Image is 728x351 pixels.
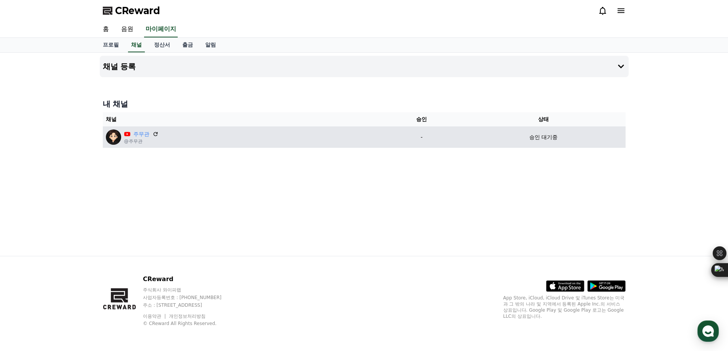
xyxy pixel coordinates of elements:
[124,138,159,144] p: @주무관
[50,242,99,261] a: 대화
[103,62,136,71] h4: 채널 등록
[462,112,626,126] th: 상태
[118,254,127,260] span: 설정
[97,38,125,52] a: 프로필
[70,254,79,260] span: 대화
[529,133,558,141] p: 승인 대기중
[115,5,160,17] span: CReward
[143,314,167,319] a: 이용약관
[143,275,236,284] p: CReward
[2,242,50,261] a: 홈
[99,242,147,261] a: 설정
[144,21,178,37] a: 마이페이지
[106,129,121,145] img: 주무관
[133,130,149,138] a: 주무관
[103,5,160,17] a: CReward
[385,133,459,141] p: -
[148,38,176,52] a: 정산서
[143,287,236,293] p: 주식회사 와이피랩
[143,320,236,327] p: © CReward All Rights Reserved.
[103,112,382,126] th: 채널
[100,56,629,77] button: 채널 등록
[143,294,236,301] p: 사업자등록번호 : [PHONE_NUMBER]
[24,254,29,260] span: 홈
[199,38,222,52] a: 알림
[115,21,139,37] a: 음원
[128,38,145,52] a: 채널
[176,38,199,52] a: 출금
[143,302,236,308] p: 주소 : [STREET_ADDRESS]
[382,112,462,126] th: 승인
[103,99,626,109] h4: 내 채널
[97,21,115,37] a: 홈
[169,314,206,319] a: 개인정보처리방침
[503,295,626,319] p: App Store, iCloud, iCloud Drive 및 iTunes Store는 미국과 그 밖의 나라 및 지역에서 등록된 Apple Inc.의 서비스 상표입니다. Goo...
